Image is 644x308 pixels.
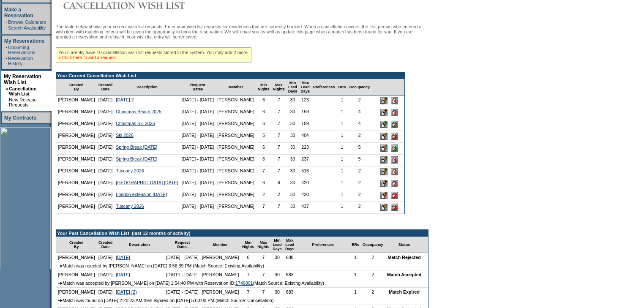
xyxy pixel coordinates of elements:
[182,109,214,114] nobr: [DATE] - [DATE]
[8,56,33,66] a: Reservation History
[271,190,287,202] td: 2
[6,45,7,55] td: ·
[116,144,157,150] a: Spring Break [DATE]
[299,95,311,107] td: 123
[336,202,347,214] td: 1
[97,190,115,202] td: [DATE]
[97,237,115,253] td: Created Date
[391,156,398,164] input: Delete this Request
[299,107,311,119] td: 159
[97,119,115,131] td: [DATE]
[271,237,284,253] td: Min Lead Days
[347,190,371,202] td: 2
[4,7,33,19] a: Make a Reservation
[6,19,7,25] td: ·
[4,115,36,121] a: My Contracts
[97,253,115,262] td: [DATE]
[336,166,347,178] td: 1
[56,107,97,119] td: [PERSON_NAME]
[350,288,361,296] td: 1
[389,289,420,294] nobr: Match Expired
[216,131,256,143] td: [PERSON_NAME]
[380,144,387,152] input: Edit this Request
[56,253,97,262] td: [PERSON_NAME]
[8,19,46,25] a: Browse Calendars
[271,107,287,119] td: 7
[347,107,371,119] td: 4
[271,288,284,296] td: 30
[256,79,271,95] td: Min Nights
[391,97,398,104] input: Delete this Request
[216,166,256,178] td: [PERSON_NAME]
[391,121,398,128] input: Delete this Request
[116,255,130,260] a: [DATE]
[114,237,164,253] td: Description
[56,143,97,155] td: [PERSON_NAME]
[380,156,387,164] input: Edit this Request
[216,79,256,95] td: Member
[271,131,287,143] td: 7
[166,289,199,294] nobr: [DATE] - [DATE]
[182,97,214,102] nobr: [DATE] - [DATE]
[336,79,347,95] td: BRs
[388,255,421,260] nobr: Match Rejected
[287,107,299,119] td: 30
[256,119,271,131] td: 6
[240,253,256,262] td: 6
[182,204,214,209] nobr: [DATE] - [DATE]
[56,131,97,143] td: [PERSON_NAME]
[56,230,428,237] td: Your Past Cancellation Wish List (last 12 months of activity)
[256,155,271,166] td: 6
[256,270,271,279] td: 7
[271,155,287,166] td: 7
[299,166,311,178] td: 516
[166,272,199,277] nobr: [DATE] - [DATE]
[391,168,398,175] input: Delete this Request
[336,155,347,166] td: 1
[271,202,287,214] td: 7
[97,107,115,119] td: [DATE]
[164,237,200,253] td: Request Dates
[347,202,371,214] td: 2
[284,270,296,279] td: 683
[287,166,299,178] td: 30
[391,192,398,199] input: Delete this Request
[296,237,350,253] td: Preferences
[8,45,35,55] a: Upcoming Reservations
[116,204,144,209] a: Tuscany 2026
[271,119,287,131] td: 7
[116,272,130,277] a: [DATE]
[216,155,256,166] td: [PERSON_NAME]
[336,178,347,190] td: 1
[287,79,299,95] td: Min Lead Days
[216,107,256,119] td: [PERSON_NAME]
[97,131,115,143] td: [DATE]
[380,168,387,175] input: Edit this Request
[97,288,115,296] td: [DATE]
[4,74,41,85] a: My Reservation Wish List
[256,202,271,214] td: 7
[336,119,347,131] td: 1
[299,143,311,155] td: 223
[391,144,398,152] input: Delete this Request
[347,143,371,155] td: 5
[56,155,97,166] td: [PERSON_NAME]
[256,237,271,253] td: Max Nights
[97,155,115,166] td: [DATE]
[56,279,428,288] td: Match was accepted by [PERSON_NAME] on [DATE] 1:54:40 PM with Reservation ID: (Match Source: Exis...
[256,131,271,143] td: 5
[56,262,428,270] td: Match was rejected by [PERSON_NAME] on [DATE] 3:56:39 PM (Match Source: Existing Availability)
[200,237,241,253] td: Member
[216,178,256,190] td: [PERSON_NAME]
[380,180,387,187] input: Edit this Request
[347,155,371,166] td: 5
[256,253,271,262] td: 7
[271,270,284,279] td: 30
[336,107,347,119] td: 1
[5,86,8,91] b: »
[116,180,178,185] a: [GEOGRAPHIC_DATA] [DATE]
[182,133,214,138] nobr: [DATE] - [DATE]
[287,178,299,190] td: 30
[182,180,214,185] nobr: [DATE] - [DATE]
[284,288,296,296] td: 683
